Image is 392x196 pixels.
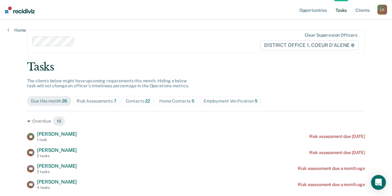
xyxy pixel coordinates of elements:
[62,98,67,103] span: 26
[37,170,77,174] div: 2 tasks
[37,163,77,169] span: [PERSON_NAME]
[5,7,35,13] img: Recidiviz
[304,33,357,38] div: Clear supervision officers
[53,116,65,126] span: 10
[31,98,67,104] div: Due this month
[159,98,194,104] div: Home Contacts
[377,5,387,15] div: L D
[298,182,365,187] div: Risk assessment due a month ago
[37,185,77,190] div: 4 tasks
[192,98,194,103] span: 5
[77,98,117,104] div: Risk Assessments
[255,98,258,103] span: 5
[27,78,189,89] span: The clients below might have upcoming requirements this month. Hiding a below task will not chang...
[37,147,77,153] span: [PERSON_NAME]
[145,98,150,103] span: 22
[37,138,77,142] div: 1 task
[27,61,365,73] div: Tasks
[37,154,77,158] div: 2 tasks
[7,27,26,33] a: Home
[371,175,386,190] div: Open Intercom Messenger
[27,116,365,126] div: Overdue 10
[114,98,117,103] span: 7
[37,131,77,137] span: [PERSON_NAME]
[298,166,365,171] div: Risk assessment due a month ago
[309,150,365,155] div: Risk assessment due [DATE]
[204,98,258,104] div: Employment Verification
[309,134,365,139] div: Risk assessment due [DATE]
[377,5,387,15] button: LD
[260,40,359,50] span: DISTRICT OFFICE 1, COEUR D'ALENE
[126,98,150,104] div: Contacts
[37,179,77,185] span: [PERSON_NAME]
